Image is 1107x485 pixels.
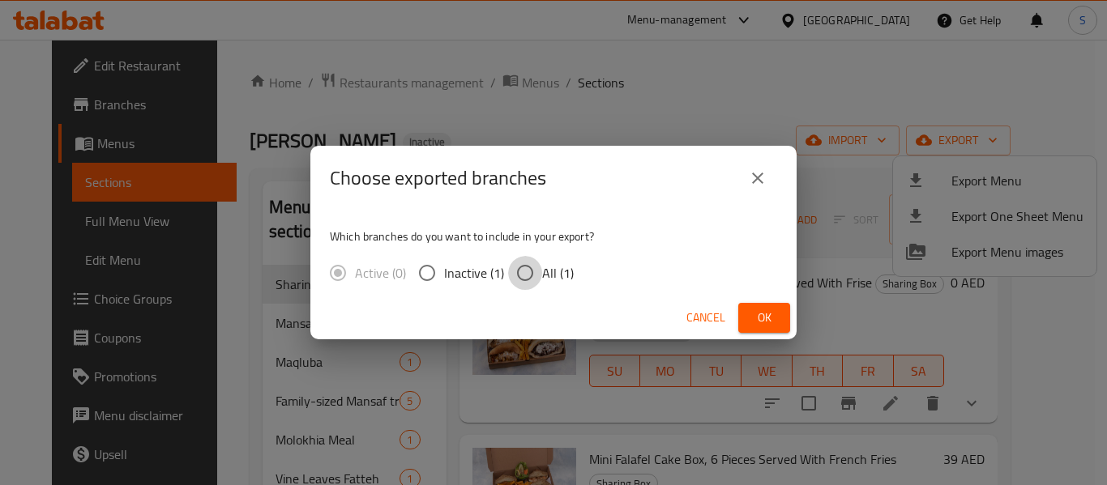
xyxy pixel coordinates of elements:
[738,159,777,198] button: close
[680,303,732,333] button: Cancel
[686,308,725,328] span: Cancel
[330,228,777,245] p: Which branches do you want to include in your export?
[330,165,546,191] h2: Choose exported branches
[751,308,777,328] span: Ok
[542,263,574,283] span: All (1)
[355,263,406,283] span: Active (0)
[444,263,504,283] span: Inactive (1)
[738,303,790,333] button: Ok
